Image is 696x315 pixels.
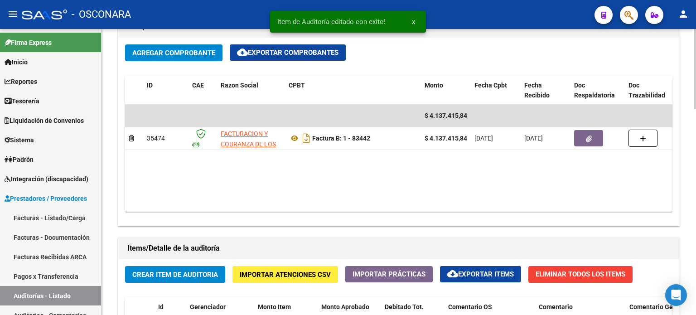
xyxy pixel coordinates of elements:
span: Exportar Items [447,270,514,278]
span: Reportes [5,77,37,87]
span: Comentario OS [448,303,492,310]
span: Gerenciador [190,303,226,310]
span: Firma Express [5,38,52,48]
span: Agregar Comprobante [132,49,215,57]
datatable-header-cell: Doc Respaldatoria [570,76,625,106]
button: Importar Prácticas [345,266,433,282]
datatable-header-cell: Doc Trazabilidad [625,76,679,106]
span: Integración (discapacidad) [5,174,88,184]
datatable-header-cell: CPBT [285,76,421,106]
div: Open Intercom Messenger [665,284,687,306]
span: x [412,18,415,26]
mat-icon: menu [7,9,18,19]
span: Exportar Comprobantes [237,48,338,57]
button: x [405,14,422,30]
span: Id [158,303,164,310]
span: CPBT [289,82,305,89]
span: ID [147,82,153,89]
mat-icon: person [678,9,689,19]
datatable-header-cell: Fecha Recibido [521,76,570,106]
h1: Items/Detalle de la auditoría [127,241,670,256]
span: Importar Atenciones CSV [240,271,331,279]
button: Eliminar Todos los Items [528,266,633,283]
span: Monto Aprobado [321,303,369,310]
datatable-header-cell: Fecha Cpbt [471,76,521,106]
span: Comentario [539,303,573,310]
i: Descargar documento [300,131,312,145]
span: - OSCONARA [72,5,131,24]
span: 35474 [147,135,165,142]
button: Crear Item de Auditoria [125,266,225,283]
datatable-header-cell: Monto [421,76,471,106]
span: Prestadores / Proveedores [5,194,87,204]
datatable-header-cell: ID [143,76,188,106]
span: FACTURACION Y COBRANZA DE LOS EFECTORES PUBLICOS S.E. [221,130,276,168]
span: Doc Trazabilidad [628,82,665,99]
span: [DATE] [474,135,493,142]
strong: $ 4.137.415,84 [425,135,467,142]
span: Fecha Cpbt [474,82,507,89]
span: Doc Respaldatoria [574,82,615,99]
span: [DATE] [524,135,543,142]
span: Sistema [5,135,34,145]
span: Inicio [5,57,28,67]
span: Liquidación de Convenios [5,116,84,126]
span: Razon Social [221,82,258,89]
span: Item de Auditoría editado con exito! [277,17,386,26]
datatable-header-cell: Razon Social [217,76,285,106]
span: $ 4.137.415,84 [425,112,467,119]
span: Padrón [5,155,34,165]
strong: Factura B: 1 - 83442 [312,135,370,142]
button: Importar Atenciones CSV [232,266,338,283]
span: Debitado Tot. [385,303,424,310]
span: Importar Prácticas [353,270,425,278]
span: Tesorería [5,96,39,106]
button: Exportar Items [440,266,521,282]
mat-icon: cloud_download [447,268,458,279]
span: Fecha Recibido [524,82,550,99]
datatable-header-cell: CAE [188,76,217,106]
span: Eliminar Todos los Items [536,270,625,278]
span: Monto Item [258,303,291,310]
button: Exportar Comprobantes [230,44,346,61]
span: Monto [425,82,443,89]
span: CAE [192,82,204,89]
mat-icon: cloud_download [237,47,248,58]
span: Crear Item de Auditoria [132,271,218,279]
button: Agregar Comprobante [125,44,222,61]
